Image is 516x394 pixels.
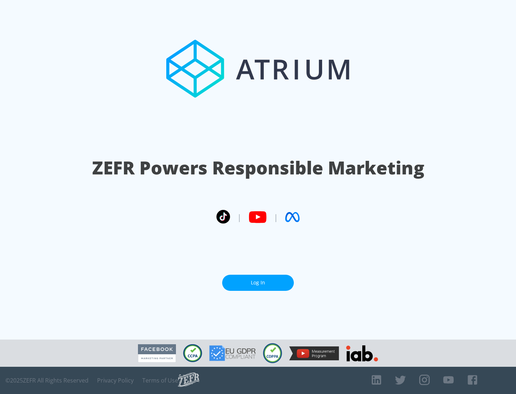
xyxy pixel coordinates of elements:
img: COPPA Compliant [263,343,282,363]
span: | [274,212,278,222]
img: IAB [346,345,378,361]
a: Log In [222,275,294,291]
img: GDPR Compliant [209,345,256,361]
span: | [237,212,242,222]
a: Privacy Policy [97,377,134,384]
img: CCPA Compliant [183,344,202,362]
img: Facebook Marketing Partner [138,344,176,362]
h1: ZEFR Powers Responsible Marketing [92,155,424,180]
a: Terms of Use [142,377,178,384]
img: YouTube Measurement Program [289,346,339,360]
span: © 2025 ZEFR All Rights Reserved [5,377,89,384]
